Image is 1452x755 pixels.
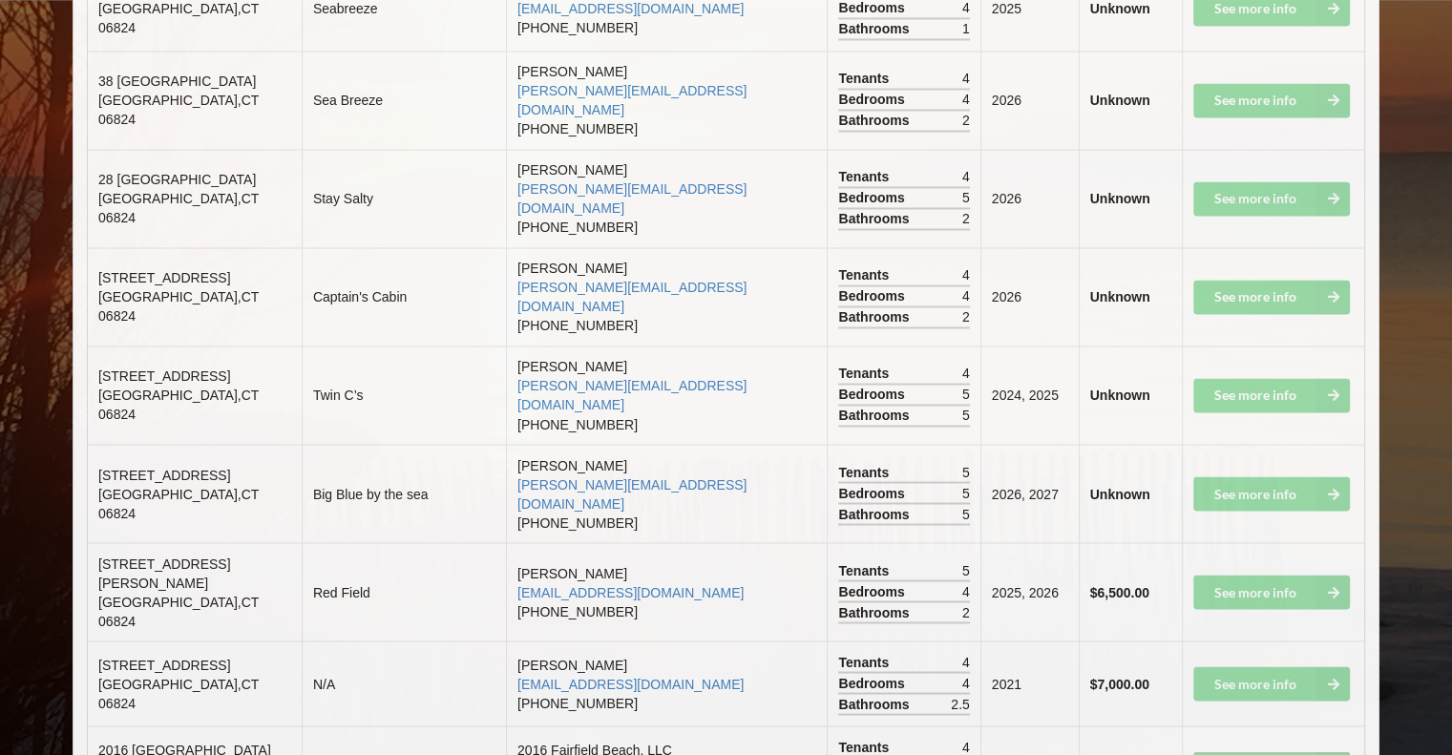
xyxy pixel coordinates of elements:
span: [STREET_ADDRESS][PERSON_NAME] [98,556,230,590]
span: 1 [962,19,970,38]
span: Bedrooms [838,385,909,404]
span: Bathrooms [838,602,914,621]
span: Tenants [838,167,894,186]
span: Bathrooms [838,307,914,326]
span: Bedrooms [838,188,909,207]
span: 4 [962,286,970,305]
td: 2026 [980,51,1079,149]
a: [PERSON_NAME][EMAIL_ADDRESS][DOMAIN_NAME] [517,378,747,412]
span: Tenants [838,560,894,579]
td: [PERSON_NAME] [PHONE_NUMBER] [506,51,827,149]
td: [PERSON_NAME] [PHONE_NUMBER] [506,640,827,725]
td: 2026 [980,247,1079,346]
span: 2.5 [951,694,969,713]
td: N/A [302,640,506,725]
span: Tenants [838,652,894,671]
span: Bedrooms [838,673,909,692]
span: 4 [962,69,970,88]
span: 4 [962,652,970,671]
span: Bedrooms [838,90,909,109]
span: Bedrooms [838,483,909,502]
span: 4 [962,265,970,284]
td: [PERSON_NAME] [PHONE_NUMBER] [506,149,827,247]
span: [GEOGRAPHIC_DATA] , CT 06824 [98,676,259,710]
span: 5 [962,188,970,207]
b: $6,500.00 [1090,584,1149,599]
span: [GEOGRAPHIC_DATA] , CT 06824 [98,289,259,324]
span: Bathrooms [838,406,914,425]
span: Bathrooms [838,504,914,523]
span: Tenants [838,69,894,88]
a: [PERSON_NAME][EMAIL_ADDRESS][DOMAIN_NAME] [517,476,747,511]
a: [EMAIL_ADDRESS][DOMAIN_NAME] [517,676,744,691]
b: Unknown [1090,486,1150,501]
b: Unknown [1090,93,1150,108]
a: [EMAIL_ADDRESS][DOMAIN_NAME] [517,584,744,599]
span: [GEOGRAPHIC_DATA] , CT 06824 [98,93,259,127]
td: 2021 [980,640,1079,725]
a: [EMAIL_ADDRESS][DOMAIN_NAME] [517,1,744,16]
td: Captain's Cabin [302,247,506,346]
td: Big Blue by the sea [302,444,506,542]
span: Bathrooms [838,111,914,130]
b: Unknown [1090,388,1150,403]
td: Twin C’s [302,346,506,444]
span: 5 [962,560,970,579]
span: 4 [962,581,970,600]
span: 2 [962,602,970,621]
span: Tenants [838,462,894,481]
span: 5 [962,483,970,502]
span: [GEOGRAPHIC_DATA] , CT 06824 [98,486,259,520]
span: [STREET_ADDRESS] [98,270,230,285]
span: 2 [962,307,970,326]
span: 2 [962,111,970,130]
span: 28 [GEOGRAPHIC_DATA] [98,172,256,187]
a: [PERSON_NAME][EMAIL_ADDRESS][DOMAIN_NAME] [517,280,747,314]
span: 38 [GEOGRAPHIC_DATA] [98,73,256,89]
span: [STREET_ADDRESS] [98,467,230,482]
span: Tenants [838,364,894,383]
span: [GEOGRAPHIC_DATA] , CT 06824 [98,1,259,35]
span: Bathrooms [838,209,914,228]
td: 2025, 2026 [980,542,1079,640]
td: Stay Salty [302,149,506,247]
span: 4 [962,364,970,383]
span: 2 [962,209,970,228]
span: [GEOGRAPHIC_DATA] , CT 06824 [98,388,259,422]
a: [PERSON_NAME][EMAIL_ADDRESS][DOMAIN_NAME] [517,181,747,216]
span: [GEOGRAPHIC_DATA] , CT 06824 [98,191,259,225]
span: 4 [962,673,970,692]
td: Red Field [302,542,506,640]
td: 2026, 2027 [980,444,1079,542]
span: 5 [962,462,970,481]
td: [PERSON_NAME] [PHONE_NUMBER] [506,346,827,444]
b: Unknown [1090,289,1150,304]
span: Bedrooms [838,581,909,600]
span: Tenants [838,265,894,284]
span: Bathrooms [838,19,914,38]
td: [PERSON_NAME] [PHONE_NUMBER] [506,444,827,542]
span: [STREET_ADDRESS] [98,368,230,384]
span: 5 [962,406,970,425]
span: [GEOGRAPHIC_DATA] , CT 06824 [98,594,259,628]
td: [PERSON_NAME] [PHONE_NUMBER] [506,247,827,346]
span: 5 [962,504,970,523]
td: Sea Breeze [302,51,506,149]
td: 2024, 2025 [980,346,1079,444]
b: Unknown [1090,1,1150,16]
span: 4 [962,167,970,186]
a: [PERSON_NAME][EMAIL_ADDRESS][DOMAIN_NAME] [517,83,747,117]
span: 5 [962,385,970,404]
span: Bedrooms [838,286,909,305]
b: $7,000.00 [1090,676,1149,691]
span: Bathrooms [838,694,914,713]
td: [PERSON_NAME] [PHONE_NUMBER] [506,542,827,640]
span: [STREET_ADDRESS] [98,657,230,672]
b: Unknown [1090,191,1150,206]
span: 4 [962,90,970,109]
td: 2026 [980,149,1079,247]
